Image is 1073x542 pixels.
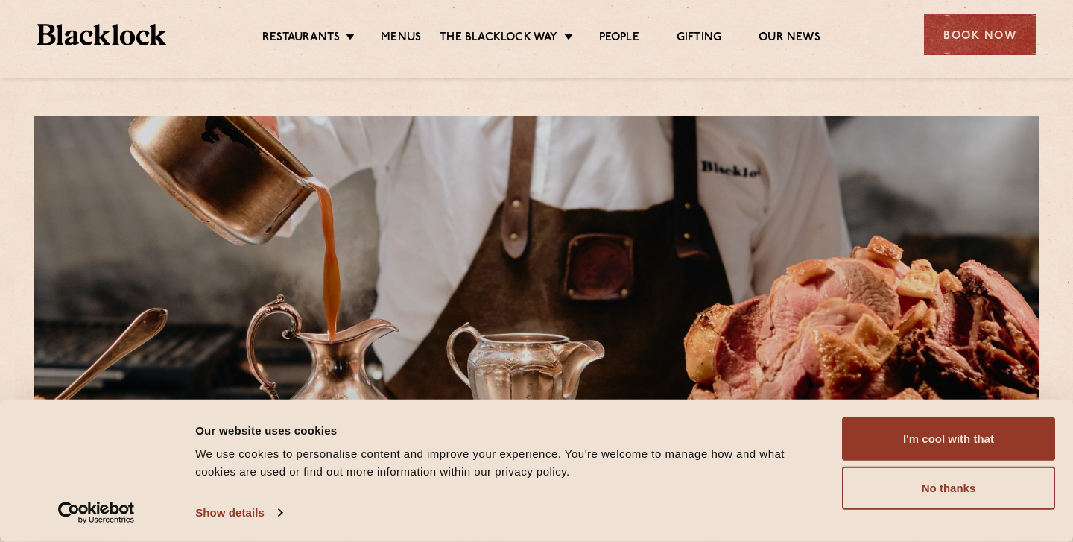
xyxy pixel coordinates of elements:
a: The Blacklock Way [440,31,557,47]
a: Our News [759,31,820,47]
a: Show details [195,502,282,524]
button: I'm cool with that [842,417,1055,461]
img: BL_Textured_Logo-footer-cropped.svg [37,24,166,45]
a: Usercentrics Cookiebot - opens in a new window [31,502,162,524]
a: People [599,31,639,47]
button: No thanks [842,467,1055,510]
div: Our website uses cookies [195,421,825,439]
a: Gifting [677,31,721,47]
a: Restaurants [262,31,340,47]
div: We use cookies to personalise content and improve your experience. You're welcome to manage how a... [195,445,825,481]
div: Book Now [924,14,1036,55]
a: Menus [381,31,421,47]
